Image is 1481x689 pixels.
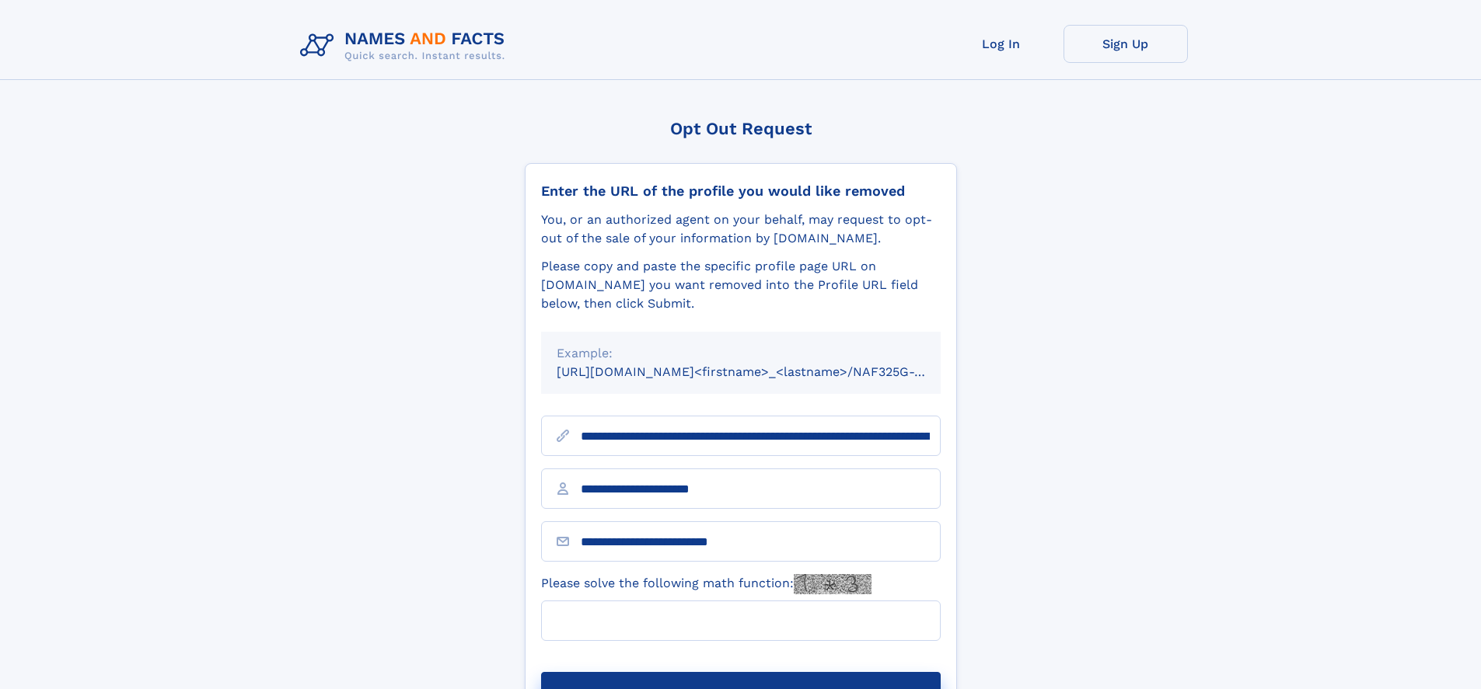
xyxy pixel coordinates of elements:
div: Enter the URL of the profile you would like removed [541,183,941,200]
label: Please solve the following math function: [541,574,871,594]
a: Log In [939,25,1064,63]
div: Example: [557,344,925,363]
a: Sign Up [1064,25,1188,63]
small: [URL][DOMAIN_NAME]<firstname>_<lastname>/NAF325G-xxxxxxxx [557,364,970,379]
div: Opt Out Request [525,119,957,138]
div: You, or an authorized agent on your behalf, may request to opt-out of the sale of your informatio... [541,211,941,248]
img: Logo Names and Facts [294,25,518,67]
div: Please copy and paste the specific profile page URL on [DOMAIN_NAME] you want removed into the Pr... [541,257,941,313]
